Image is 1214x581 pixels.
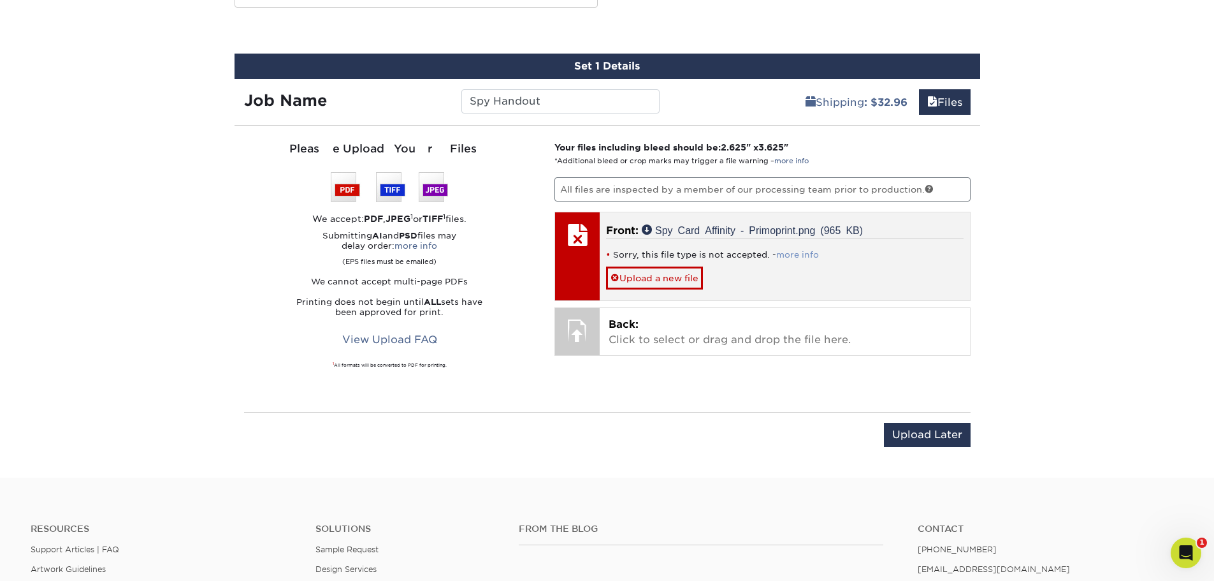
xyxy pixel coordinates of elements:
[609,317,961,348] p: Click to select or drag and drop the file here.
[721,142,746,152] span: 2.625
[797,89,916,115] a: Shipping: $32.96
[424,297,441,307] strong: ALL
[342,251,437,267] small: (EPS files must be emailed)
[864,96,907,108] b: : $32.96
[884,423,971,447] input: Upload Later
[364,214,383,224] strong: PDF
[918,524,1183,534] a: Contact
[31,524,296,534] h4: Resources
[443,212,445,220] sup: 1
[334,328,445,352] a: View Upload FAQ
[606,267,703,289] a: Upload a new file
[806,96,816,108] span: shipping
[244,277,536,287] p: We cannot accept multi-page PDFs
[461,89,660,114] input: Enter a job name
[554,142,788,152] strong: Your files including bleed should be: " x "
[919,89,971,115] a: Files
[244,362,536,369] div: All formats will be converted to PDF for printing.
[1171,538,1201,568] iframe: Intercom live chat
[423,214,443,224] strong: TIFF
[244,141,536,158] div: Please Upload Your Files
[244,212,536,225] div: We accept: , or files.
[758,142,784,152] span: 3.625
[918,545,997,554] a: [PHONE_NUMBER]
[606,249,964,260] li: Sorry, this file type is not accepted. -
[315,545,379,554] a: Sample Request
[244,91,327,110] strong: Job Name
[776,250,819,260] a: more info
[235,54,980,79] div: Set 1 Details
[331,172,448,202] img: We accept: PSD, TIFF, or JPEG (JPG)
[410,212,413,220] sup: 1
[244,231,536,267] p: Submitting and files may delay order:
[399,231,417,240] strong: PSD
[554,157,809,165] small: *Additional bleed or crop marks may trigger a file warning –
[1197,538,1207,548] span: 1
[642,224,863,235] a: Spy Card Affinity - Primoprint.png (965 KB)
[606,224,639,237] span: Front:
[927,96,937,108] span: files
[315,564,377,574] a: Design Services
[554,177,971,202] p: All files are inspected by a member of our processing team prior to production.
[774,157,809,165] a: more info
[386,214,410,224] strong: JPEG
[918,564,1070,574] a: [EMAIL_ADDRESS][DOMAIN_NAME]
[315,524,500,534] h4: Solutions
[609,318,639,330] span: Back:
[244,297,536,318] p: Printing does not begin until sets have been approved for print.
[519,524,883,534] h4: From the Blog
[333,362,334,365] sup: 1
[394,241,437,251] a: more info
[372,231,382,240] strong: AI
